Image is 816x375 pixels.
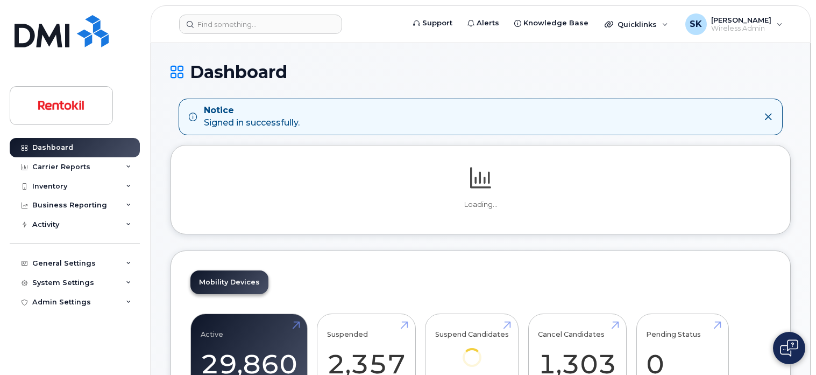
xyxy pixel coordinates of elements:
[204,105,300,129] div: Signed in successfully.
[780,339,798,357] img: Open chat
[190,270,268,294] a: Mobility Devices
[190,200,771,210] p: Loading...
[204,105,300,117] strong: Notice
[171,63,791,81] h1: Dashboard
